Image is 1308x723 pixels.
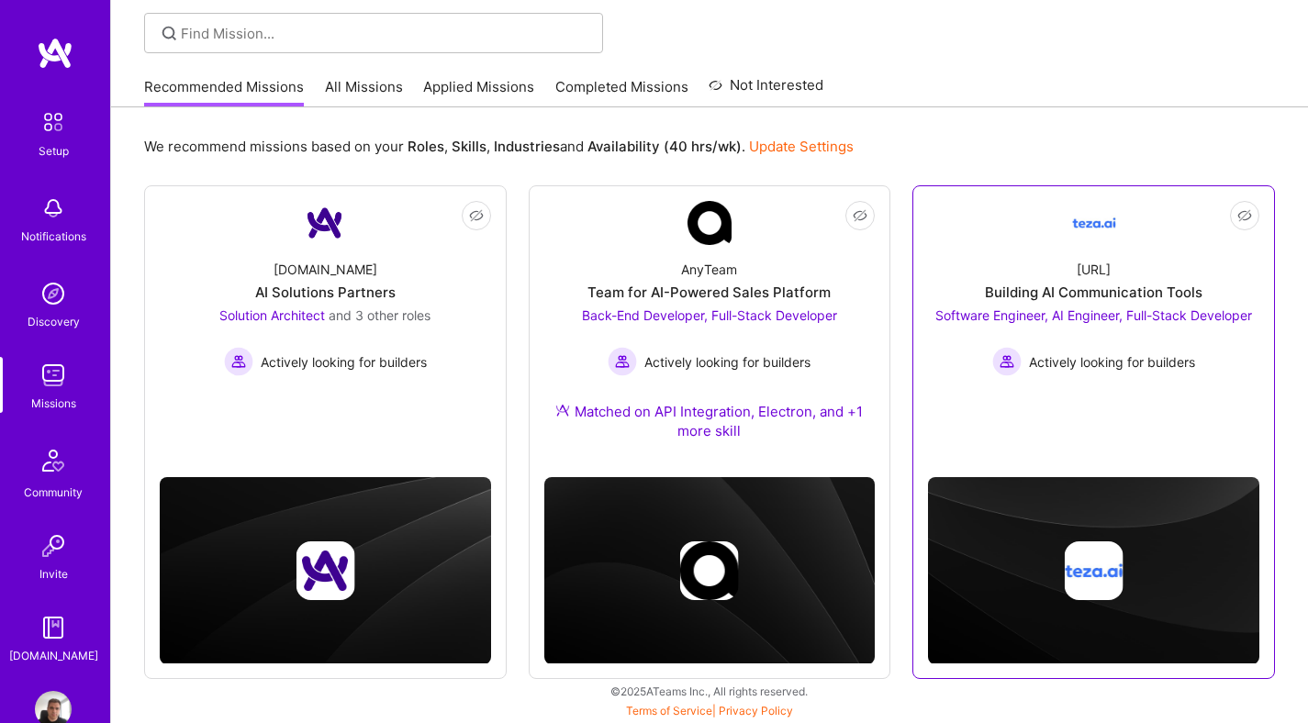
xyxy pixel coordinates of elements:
[555,403,570,417] img: Ateam Purple Icon
[469,208,484,223] i: icon EyeClosed
[35,609,72,646] img: guide book
[219,307,325,323] span: Solution Architect
[31,439,75,483] img: Community
[544,477,876,664] img: cover
[261,352,427,372] span: Actively looking for builders
[1029,352,1195,372] span: Actively looking for builders
[719,704,793,717] a: Privacy Policy
[749,138,854,155] a: Update Settings
[1072,201,1116,245] img: Company Logo
[24,483,83,502] div: Community
[110,668,1308,714] div: © 2025 ATeams Inc., All rights reserved.
[28,312,80,331] div: Discovery
[408,138,444,155] b: Roles
[928,201,1259,425] a: Company Logo[URL]Building AI Communication ToolsSoftware Engineer, AI Engineer, Full-Stack Develo...
[544,201,876,462] a: Company LogoAnyTeamTeam for AI-Powered Sales PlatformBack-End Developer, Full-Stack Developer Act...
[1077,260,1111,279] div: [URL]
[329,307,430,323] span: and 3 other roles
[853,208,867,223] i: icon EyeClosed
[35,357,72,394] img: teamwork
[494,138,560,155] b: Industries
[296,541,354,600] img: Company logo
[1065,541,1124,600] img: Company logo
[587,138,742,155] b: Availability (40 hrs/wk)
[644,352,811,372] span: Actively looking for builders
[39,141,69,161] div: Setup
[1237,208,1252,223] i: icon EyeClosed
[21,227,86,246] div: Notifications
[626,704,712,717] a: Terms of Service
[681,260,737,279] div: AnyTeam
[935,307,1252,323] span: Software Engineer, AI Engineer, Full-Stack Developer
[626,704,793,717] span: |
[224,347,253,376] img: Actively looking for builders
[34,103,73,141] img: setup
[181,24,589,43] input: Find Mission...
[9,646,98,665] div: [DOMAIN_NAME]
[39,564,68,584] div: Invite
[160,201,491,425] a: Company Logo[DOMAIN_NAME]AI Solutions PartnersSolution Architect and 3 other rolesActively lookin...
[35,190,72,227] img: bell
[144,137,854,156] p: We recommend missions based on your , , and .
[325,77,403,107] a: All Missions
[680,541,739,600] img: Company logo
[31,394,76,413] div: Missions
[274,260,377,279] div: [DOMAIN_NAME]
[985,283,1202,302] div: Building AI Communication Tools
[423,77,534,107] a: Applied Missions
[35,528,72,564] img: Invite
[452,138,486,155] b: Skills
[303,201,347,245] img: Company Logo
[688,201,732,245] img: Company Logo
[144,77,304,107] a: Recommended Missions
[608,347,637,376] img: Actively looking for builders
[709,74,823,107] a: Not Interested
[582,307,837,323] span: Back-End Developer, Full-Stack Developer
[35,275,72,312] img: discovery
[544,402,876,440] div: Matched on API Integration, Electron, and +1 more skill
[159,23,180,44] i: icon SearchGrey
[160,477,491,664] img: cover
[928,477,1259,664] img: cover
[992,347,1022,376] img: Actively looking for builders
[255,283,396,302] div: AI Solutions Partners
[587,283,831,302] div: Team for AI-Powered Sales Platform
[555,77,688,107] a: Completed Missions
[37,37,73,70] img: logo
